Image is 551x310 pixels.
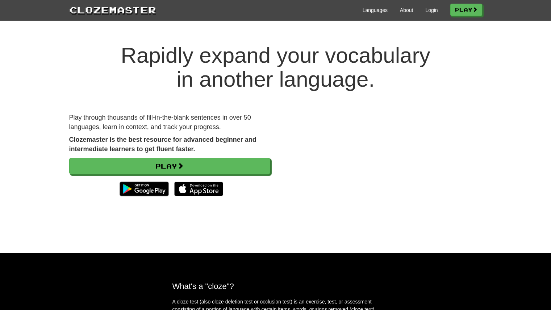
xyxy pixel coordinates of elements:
[425,7,438,14] a: Login
[174,182,223,196] img: Download_on_the_App_Store_Badge_US-UK_135x40-25178aeef6eb6b83b96f5f2d004eda3bffbb37122de64afbaef7...
[69,136,256,153] strong: Clozemaster is the best resource for advanced beginner and intermediate learners to get fluent fa...
[363,7,388,14] a: Languages
[172,282,379,291] h2: What's a "cloze"?
[69,3,156,16] a: Clozemaster
[69,113,270,132] p: Play through thousands of fill-in-the-blank sentences in over 50 languages, learn in context, and...
[400,7,413,14] a: About
[116,178,172,200] img: Get it on Google Play
[450,4,482,16] a: Play
[69,158,270,174] a: Play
